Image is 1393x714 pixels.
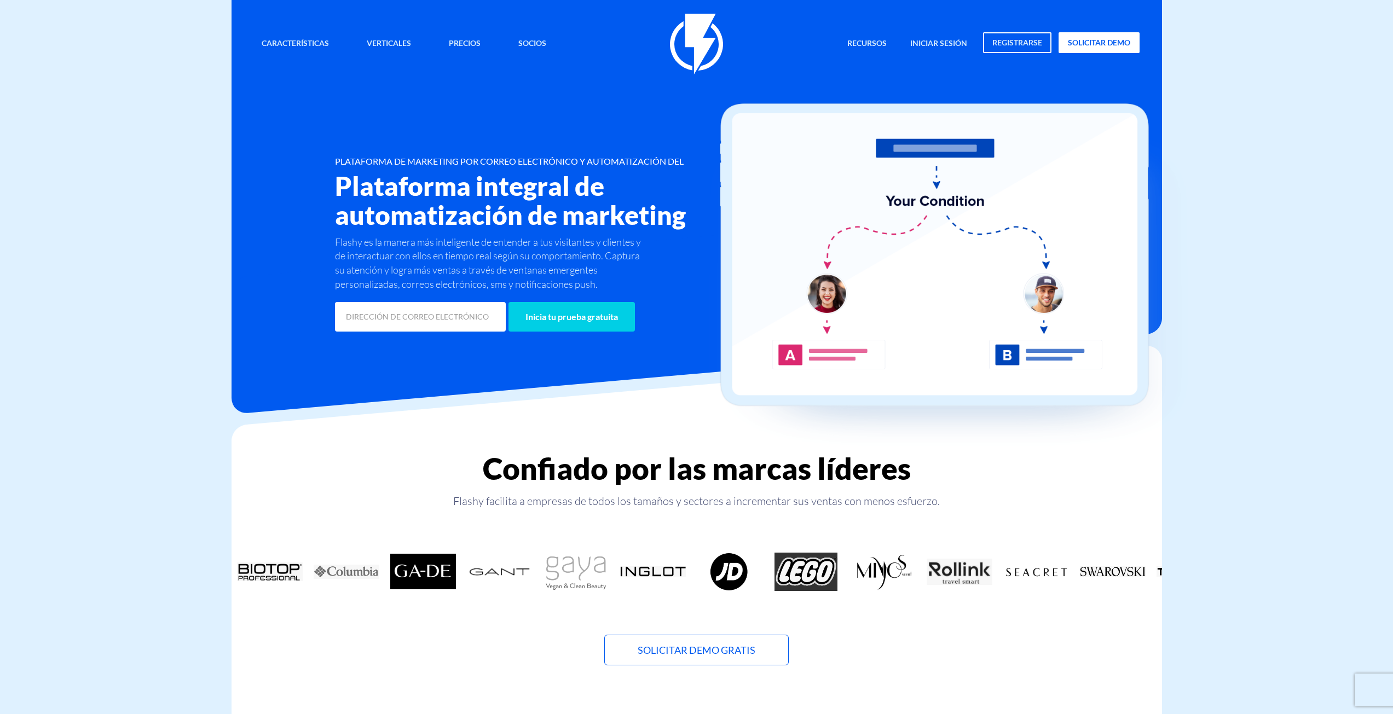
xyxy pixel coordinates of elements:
[1074,553,1151,591] div: 13 / 18
[508,302,635,332] input: Inicia tu prueba gratuita
[1059,32,1140,53] a: solicitar demo
[335,302,506,332] input: DIRECCIÓN DE CORREO ELECTRÓNICO
[441,32,489,56] a: Precios
[998,553,1074,591] div: 12 / 18
[335,235,651,292] p: Flashy es la manera más inteligente de entender a tus visitantes y clientes y de interactuar con ...
[902,32,975,56] a: iniciar sesión
[232,494,1162,509] p: Flashy facilita a empresas de todos los tamaños y sectores a incrementar sus ventas con menos esf...
[604,635,789,665] a: Solicitar Demo Gratis
[983,32,1051,53] a: registrarse
[461,553,538,591] div: 5 / 18
[510,32,554,56] a: Socios
[232,553,308,591] div: 2 / 18
[335,156,762,166] h1: PLATAFORMA DE MARKETING POR CORREO ELECTRÓNICO Y AUTOMATIZACIÓN DEL
[845,553,921,591] div: 10 / 18
[359,32,419,56] a: Verticales
[335,172,762,230] h2: Plataforma integral de automatización de marketing
[253,32,337,56] a: Características
[839,32,895,56] a: Recursos
[921,553,998,591] div: 11 / 18
[691,553,768,591] div: 8 / 18
[308,553,385,591] div: 3 / 18
[615,553,691,591] div: 7 / 18
[538,553,615,591] div: 6 / 18
[385,553,461,591] div: 4 / 18
[232,452,1162,485] h2: Confiado por las marcas líderes
[768,553,845,591] div: 9 / 18
[1151,553,1228,591] div: 14 / 18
